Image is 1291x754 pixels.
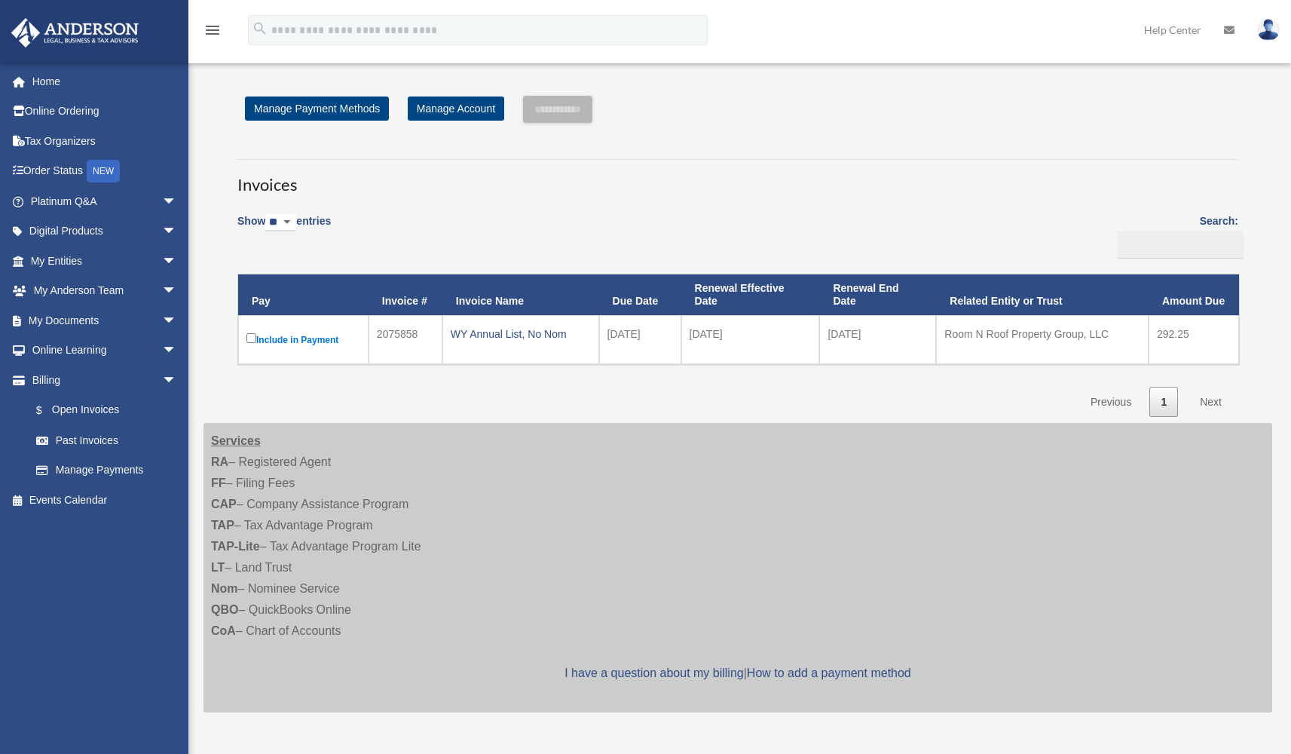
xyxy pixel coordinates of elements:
[1257,19,1280,41] img: User Pic
[1112,212,1238,259] label: Search:
[162,276,192,307] span: arrow_drop_down
[1149,387,1178,418] a: 1
[162,216,192,247] span: arrow_drop_down
[203,21,222,39] i: menu
[442,274,599,315] th: Invoice Name: activate to sort column ascending
[237,159,1238,197] h3: Invoices
[211,455,228,468] strong: RA
[21,455,192,486] a: Manage Payments
[11,216,200,247] a: Digital Productsarrow_drop_down
[451,323,591,345] div: WY Annual List, No Nom
[747,667,911,679] a: How to add a payment method
[936,315,1149,364] td: Room N Roof Property Group, LLC
[681,315,820,364] td: [DATE]
[265,214,296,231] select: Showentries
[203,26,222,39] a: menu
[11,365,192,395] a: Billingarrow_drop_down
[211,477,226,489] strong: FF
[246,330,360,349] label: Include in Payment
[21,425,192,455] a: Past Invoices
[11,66,200,97] a: Home
[203,423,1272,713] div: – Registered Agent – Filing Fees – Company Assistance Program – Tax Advantage Program – Tax Advan...
[819,315,936,364] td: [DATE]
[408,97,504,121] a: Manage Account
[44,401,52,420] span: $
[211,561,225,574] strong: LT
[369,315,442,364] td: 2075858
[1189,387,1233,418] a: Next
[7,18,143,48] img: Anderson Advisors Platinum Portal
[211,434,261,447] strong: Services
[162,186,192,217] span: arrow_drop_down
[87,160,120,182] div: NEW
[211,603,238,616] strong: QBO
[211,540,260,553] strong: TAP-Lite
[11,336,200,366] a: Online Learningarrow_drop_down
[211,663,1265,684] p: |
[599,315,681,364] td: [DATE]
[11,276,200,306] a: My Anderson Teamarrow_drop_down
[11,246,200,276] a: My Entitiesarrow_drop_down
[599,274,681,315] th: Due Date: activate to sort column ascending
[1149,315,1239,364] td: 292.25
[11,186,200,216] a: Platinum Q&Aarrow_drop_down
[211,498,237,510] strong: CAP
[252,20,268,37] i: search
[11,485,200,515] a: Events Calendar
[1118,231,1244,259] input: Search:
[211,519,234,532] strong: TAP
[1079,387,1143,418] a: Previous
[11,126,200,156] a: Tax Organizers
[936,274,1149,315] th: Related Entity or Trust: activate to sort column ascending
[245,97,389,121] a: Manage Payment Methods
[162,305,192,336] span: arrow_drop_down
[1149,274,1239,315] th: Amount Due: activate to sort column ascending
[564,667,743,679] a: I have a question about my billing
[162,246,192,277] span: arrow_drop_down
[21,395,185,426] a: $Open Invoices
[211,624,236,637] strong: CoA
[681,274,820,315] th: Renewal Effective Date: activate to sort column ascending
[211,582,238,595] strong: Nom
[11,305,200,336] a: My Documentsarrow_drop_down
[819,274,936,315] th: Renewal End Date: activate to sort column ascending
[11,156,200,187] a: Order StatusNEW
[11,97,200,127] a: Online Ordering
[238,274,369,315] th: Pay: activate to sort column descending
[369,274,442,315] th: Invoice #: activate to sort column ascending
[246,333,256,343] input: Include in Payment
[237,212,331,247] label: Show entries
[162,336,192,366] span: arrow_drop_down
[162,365,192,396] span: arrow_drop_down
